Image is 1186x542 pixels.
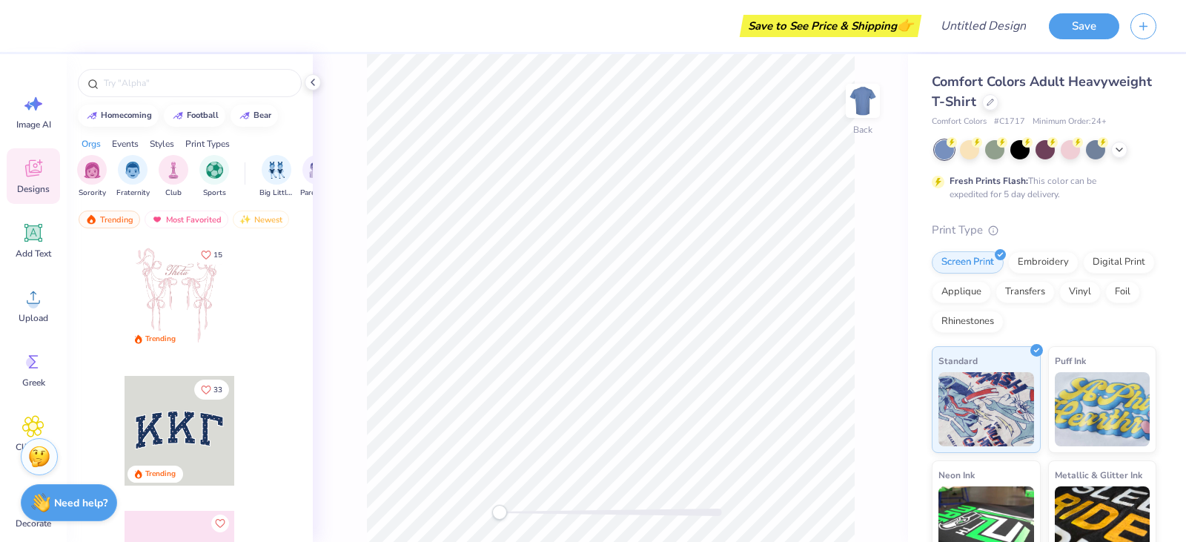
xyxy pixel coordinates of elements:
div: Screen Print [932,251,1004,274]
span: Standard [938,353,978,369]
span: Fraternity [116,188,150,199]
div: Events [112,137,139,151]
span: Minimum Order: 24 + [1033,116,1107,128]
span: Add Text [16,248,51,260]
span: Clipart & logos [9,441,58,465]
div: Trending [145,469,176,480]
span: Sports [203,188,226,199]
button: filter button [300,155,334,199]
div: Trending [145,334,176,345]
img: Big Little Reveal Image [268,162,285,179]
div: football [187,111,219,119]
div: filter for Sorority [77,155,107,199]
button: filter button [77,155,107,199]
div: Most Favorited [145,211,228,228]
span: Big Little Reveal [259,188,294,199]
div: Styles [150,137,174,151]
img: Puff Ink [1055,372,1150,446]
img: Sports Image [206,162,223,179]
div: Back [853,123,872,136]
img: Standard [938,372,1034,446]
div: Vinyl [1059,281,1101,303]
div: filter for Parent's Weekend [300,155,334,199]
button: homecoming [78,105,159,127]
button: filter button [199,155,229,199]
img: Fraternity Image [125,162,141,179]
div: Print Types [185,137,230,151]
button: Save [1049,13,1119,39]
img: Parent's Weekend Image [309,162,326,179]
div: Save to See Price & Shipping [743,15,918,37]
div: Orgs [82,137,101,151]
span: Greek [22,377,45,389]
div: Digital Print [1083,251,1155,274]
button: Like [194,380,229,400]
span: Upload [19,312,48,324]
img: most_fav.gif [151,214,163,225]
button: bear [231,105,278,127]
span: 33 [213,386,222,394]
div: Foil [1105,281,1140,303]
button: filter button [259,155,294,199]
div: Transfers [995,281,1055,303]
img: trending.gif [85,214,97,225]
span: Metallic & Glitter Ink [1055,467,1142,483]
input: Untitled Design [929,11,1038,41]
input: Try "Alpha" [102,76,292,90]
img: Club Image [165,162,182,179]
img: newest.gif [239,214,251,225]
button: football [164,105,225,127]
span: # C1717 [994,116,1025,128]
div: homecoming [101,111,152,119]
strong: Fresh Prints Flash: [950,175,1028,187]
span: 15 [213,251,222,259]
div: Trending [79,211,140,228]
strong: Need help? [54,496,107,510]
img: trend_line.gif [86,111,98,120]
span: Parent's Weekend [300,188,334,199]
img: Sorority Image [84,162,101,179]
div: filter for Sports [199,155,229,199]
div: bear [254,111,271,119]
img: trend_line.gif [239,111,251,120]
img: Back [848,86,878,116]
div: Applique [932,281,991,303]
span: Puff Ink [1055,353,1086,369]
button: Like [211,515,229,532]
div: filter for Fraternity [116,155,150,199]
span: Comfort Colors [932,116,987,128]
button: filter button [116,155,150,199]
button: Like [194,245,229,265]
span: 👉 [897,16,913,34]
span: Comfort Colors Adult Heavyweight T-Shirt [932,73,1152,110]
div: Newest [233,211,289,228]
img: trend_line.gif [172,111,184,120]
span: Image AI [16,119,51,130]
div: filter for Club [159,155,188,199]
span: Decorate [16,518,51,529]
div: Embroidery [1008,251,1079,274]
span: Sorority [79,188,106,199]
div: Rhinestones [932,311,1004,333]
div: This color can be expedited for 5 day delivery. [950,174,1132,201]
span: Designs [17,183,50,195]
div: filter for Big Little Reveal [259,155,294,199]
div: Print Type [932,222,1156,239]
div: Accessibility label [492,505,507,520]
button: filter button [159,155,188,199]
span: Neon Ink [938,467,975,483]
span: Club [165,188,182,199]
